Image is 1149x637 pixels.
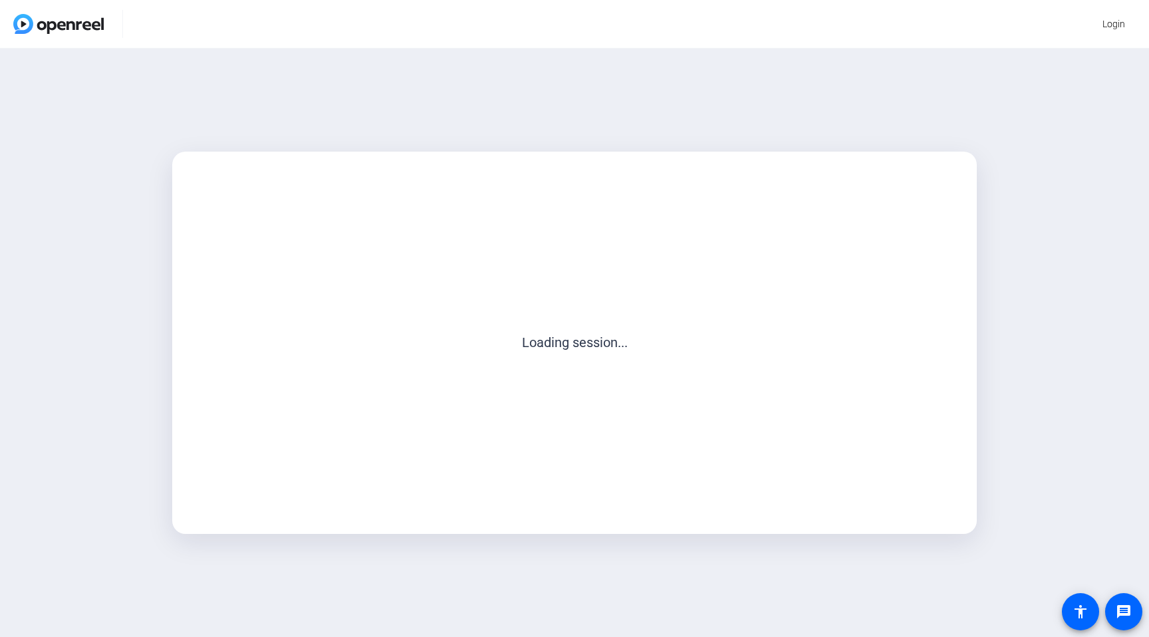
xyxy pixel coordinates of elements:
[1102,17,1125,31] span: Login
[201,332,948,352] p: Loading session...
[1073,604,1088,620] mat-icon: accessibility
[1092,12,1136,36] button: Login
[1116,604,1132,620] mat-icon: message
[13,14,104,34] img: OpenReel logo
